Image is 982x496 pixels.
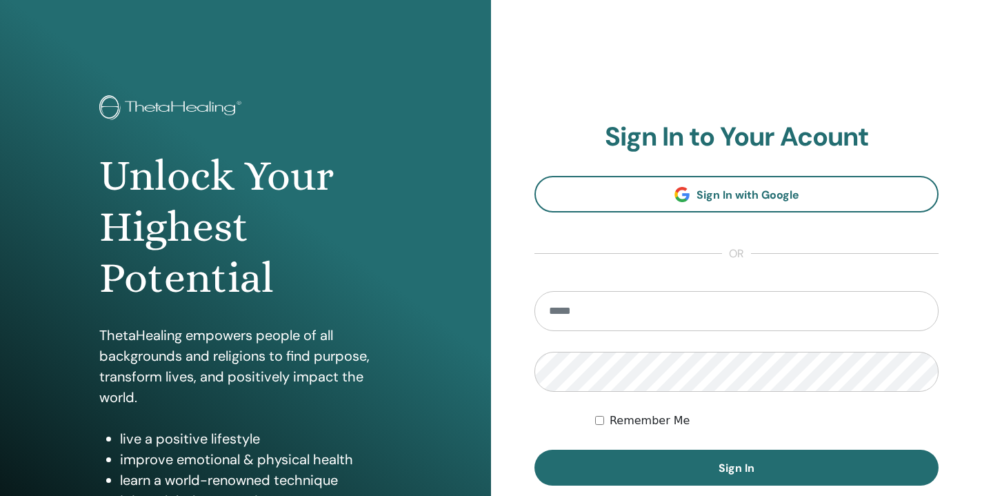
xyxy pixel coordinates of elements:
[534,121,939,153] h2: Sign In to Your Acount
[719,461,754,475] span: Sign In
[120,449,392,470] li: improve emotional & physical health
[722,246,751,262] span: or
[534,450,939,486] button: Sign In
[99,325,392,408] p: ThetaHealing empowers people of all backgrounds and religions to find purpose, transform lives, a...
[697,188,799,202] span: Sign In with Google
[610,413,690,429] label: Remember Me
[595,413,939,429] div: Keep me authenticated indefinitely or until I manually logout
[534,176,939,212] a: Sign In with Google
[120,428,392,449] li: live a positive lifestyle
[120,470,392,490] li: learn a world-renowned technique
[99,150,392,304] h1: Unlock Your Highest Potential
